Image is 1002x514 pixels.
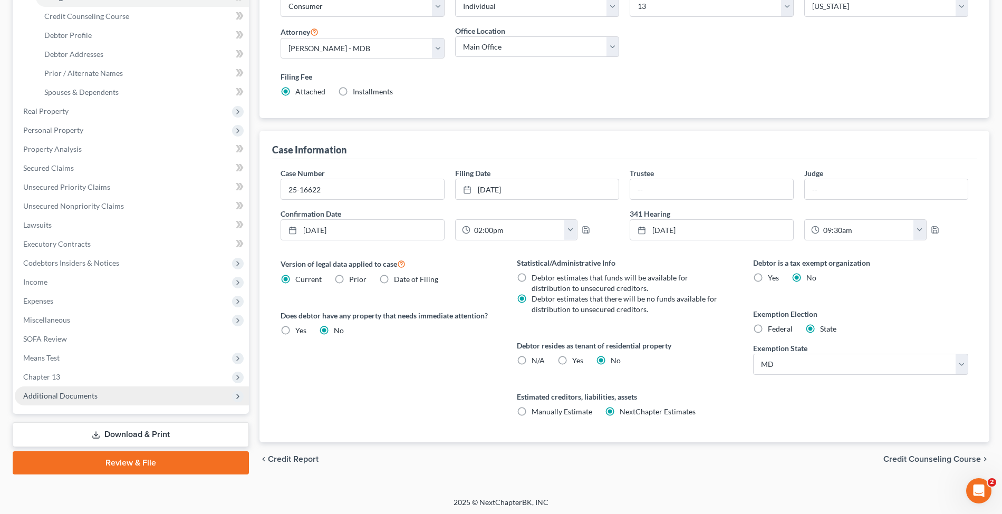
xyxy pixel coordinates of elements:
[630,220,793,240] a: [DATE]
[281,220,444,240] a: [DATE]
[36,64,249,83] a: Prior / Alternate Names
[281,179,444,199] input: Enter case number...
[805,179,968,199] input: --
[883,455,989,463] button: Credit Counseling Course chevron_right
[281,168,325,179] label: Case Number
[883,455,981,463] span: Credit Counseling Course
[281,25,319,38] label: Attorney
[13,422,249,447] a: Download & Print
[23,125,83,134] span: Personal Property
[23,163,74,172] span: Secured Claims
[768,324,793,333] span: Federal
[13,451,249,474] a: Review & File
[36,26,249,45] a: Debtor Profile
[456,179,619,199] a: [DATE]
[15,235,249,254] a: Executory Contracts
[15,178,249,197] a: Unsecured Priority Claims
[23,353,60,362] span: Means Test
[981,455,989,463] i: chevron_right
[23,201,124,210] span: Unsecured Nonpriority Claims
[768,273,779,282] span: Yes
[470,220,565,240] input: -- : --
[36,83,249,102] a: Spouses & Dependents
[624,208,974,219] label: 341 Hearing
[275,208,624,219] label: Confirmation Date
[532,407,592,416] span: Manually Estimate
[349,275,367,284] span: Prior
[259,455,268,463] i: chevron_left
[23,144,82,153] span: Property Analysis
[15,159,249,178] a: Secured Claims
[23,391,98,400] span: Additional Documents
[820,324,836,333] span: State
[44,88,119,96] span: Spouses & Dependents
[23,277,47,286] span: Income
[620,407,696,416] span: NextChapter Estimates
[15,216,249,235] a: Lawsuits
[517,257,732,268] label: Statistical/Administrative Info
[611,356,621,365] span: No
[272,143,346,156] div: Case Information
[44,31,92,40] span: Debtor Profile
[36,45,249,64] a: Debtor Addresses
[44,69,123,77] span: Prior / Alternate Names
[23,334,67,343] span: SOFA Review
[23,372,60,381] span: Chapter 13
[394,275,438,284] span: Date of Filing
[966,478,991,503] iframe: Intercom live chat
[532,294,717,314] span: Debtor estimates that there will be no funds available for distribution to unsecured creditors.
[23,315,70,324] span: Miscellaneous
[517,391,732,402] label: Estimated creditors, liabilities, assets
[532,273,688,293] span: Debtor estimates that funds will be available for distribution to unsecured creditors.
[753,257,968,268] label: Debtor is a tax exempt organization
[15,329,249,348] a: SOFA Review
[15,140,249,159] a: Property Analysis
[295,326,306,335] span: Yes
[23,258,119,267] span: Codebtors Insiders & Notices
[455,25,505,36] label: Office Location
[44,50,103,59] span: Debtor Addresses
[23,106,69,115] span: Real Property
[820,220,914,240] input: -- : --
[630,168,654,179] label: Trustee
[517,340,732,351] label: Debtor resides as tenant of residential property
[295,87,325,96] span: Attached
[281,257,496,270] label: Version of legal data applied to case
[806,273,816,282] span: No
[23,239,91,248] span: Executory Contracts
[281,310,496,321] label: Does debtor have any property that needs immediate attention?
[988,478,996,487] span: 2
[281,71,968,82] label: Filing Fee
[455,168,490,179] label: Filing Date
[15,197,249,216] a: Unsecured Nonpriority Claims
[804,168,823,179] label: Judge
[259,455,319,463] button: chevron_left Credit Report
[44,12,129,21] span: Credit Counseling Course
[23,220,52,229] span: Lawsuits
[630,179,793,199] input: --
[753,308,968,319] label: Exemption Election
[532,356,545,365] span: N/A
[36,7,249,26] a: Credit Counseling Course
[268,455,319,463] span: Credit Report
[334,326,344,335] span: No
[353,87,393,96] span: Installments
[295,275,322,284] span: Current
[23,296,53,305] span: Expenses
[753,343,807,354] label: Exemption State
[23,182,110,191] span: Unsecured Priority Claims
[572,356,583,365] span: Yes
